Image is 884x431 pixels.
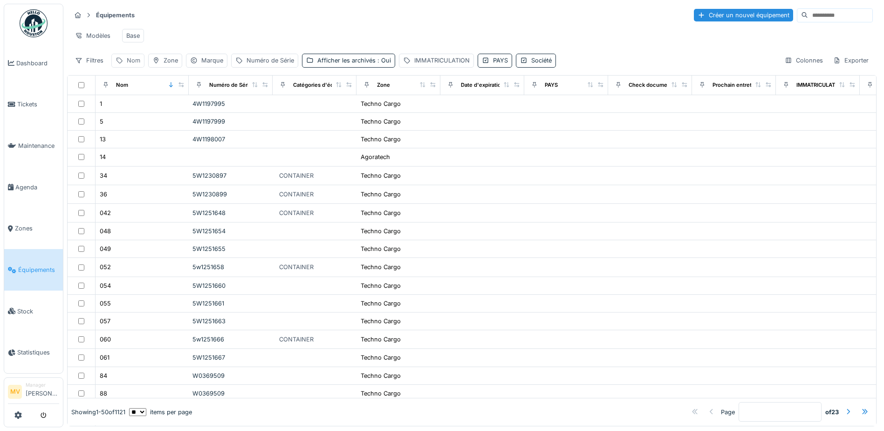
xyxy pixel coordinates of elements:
[279,190,314,199] div: CONTAINER
[116,81,128,89] div: Nom
[361,153,390,161] div: Agoratech
[377,81,390,89] div: Zone
[192,371,269,380] div: W0369509
[100,244,111,253] div: 049
[164,56,178,65] div: Zone
[361,171,401,180] div: Techno Cargo
[100,263,111,271] div: 052
[361,299,401,308] div: Techno Cargo
[721,408,735,417] div: Page
[4,291,63,332] a: Stock
[71,54,108,67] div: Filtres
[100,190,107,199] div: 36
[18,265,59,274] span: Équipements
[361,117,401,126] div: Techno Cargo
[100,227,111,236] div: 048
[279,171,314,180] div: CONTAINER
[100,299,111,308] div: 055
[201,56,223,65] div: Marque
[15,183,59,192] span: Agenda
[126,31,140,40] div: Base
[192,335,269,344] div: 5w1251666
[279,263,314,271] div: CONTAINER
[192,190,269,199] div: 5W1230899
[192,353,269,362] div: 5W1251667
[20,9,48,37] img: Badge_color-CXgf-gQk.svg
[4,125,63,167] a: Maintenance
[361,135,401,144] div: Techno Cargo
[192,99,269,108] div: 4W1197995
[16,59,59,68] span: Dashboard
[92,11,138,20] strong: Équipements
[100,209,111,217] div: 042
[825,408,839,417] strong: of 23
[192,227,269,236] div: 5W1251654
[192,209,269,217] div: 5W1251648
[17,100,59,109] span: Tickets
[192,263,269,271] div: 5w1251658
[15,224,59,233] span: Zones
[100,335,111,344] div: 060
[361,353,401,362] div: Techno Cargo
[209,81,252,89] div: Numéro de Série
[192,389,269,398] div: W0369509
[192,281,269,290] div: 5W1251660
[629,81,685,89] div: Check document date
[4,84,63,125] a: Tickets
[317,56,391,65] div: Afficher les archivés
[247,56,294,65] div: Numéro de Série
[71,408,125,417] div: Showing 1 - 50 of 1121
[361,389,401,398] div: Techno Cargo
[192,171,269,180] div: 5W1230897
[26,382,59,402] li: [PERSON_NAME]
[461,81,504,89] div: Date d'expiration
[192,317,269,326] div: 5W1251663
[17,307,59,316] span: Stock
[4,208,63,250] a: Zones
[17,348,59,357] span: Statistiques
[8,382,59,404] a: MV Manager[PERSON_NAME]
[361,371,401,380] div: Techno Cargo
[414,56,470,65] div: IMMATRICULATION
[376,57,391,64] span: : Oui
[192,244,269,253] div: 5W1251655
[279,335,314,344] div: CONTAINER
[829,54,873,67] div: Exporter
[361,263,401,271] div: Techno Cargo
[192,299,269,308] div: 5W1251661
[100,135,106,144] div: 13
[192,117,269,126] div: 4W1197999
[694,9,793,21] div: Créer un nouvel équipement
[361,190,401,199] div: Techno Cargo
[8,385,22,399] li: MV
[100,153,106,161] div: 14
[192,135,269,144] div: 4W1198007
[100,281,111,290] div: 054
[545,81,558,89] div: PAYS
[100,371,107,380] div: 84
[293,81,358,89] div: Catégories d'équipement
[100,317,110,326] div: 057
[493,56,508,65] div: PAYS
[361,244,401,253] div: Techno Cargo
[71,29,115,42] div: Modèles
[531,56,552,65] div: Société
[361,281,401,290] div: Techno Cargo
[4,42,63,84] a: Dashboard
[100,117,103,126] div: 5
[100,171,107,180] div: 34
[4,167,63,208] a: Agenda
[4,249,63,291] a: Équipements
[279,209,314,217] div: CONTAINER
[100,389,107,398] div: 88
[361,99,401,108] div: Techno Cargo
[713,81,760,89] div: Prochain entretien
[361,335,401,344] div: Techno Cargo
[4,332,63,374] a: Statistiques
[100,353,110,362] div: 061
[26,382,59,389] div: Manager
[781,54,827,67] div: Colonnes
[361,227,401,236] div: Techno Cargo
[796,81,845,89] div: IMMATRICULATION
[129,408,192,417] div: items per page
